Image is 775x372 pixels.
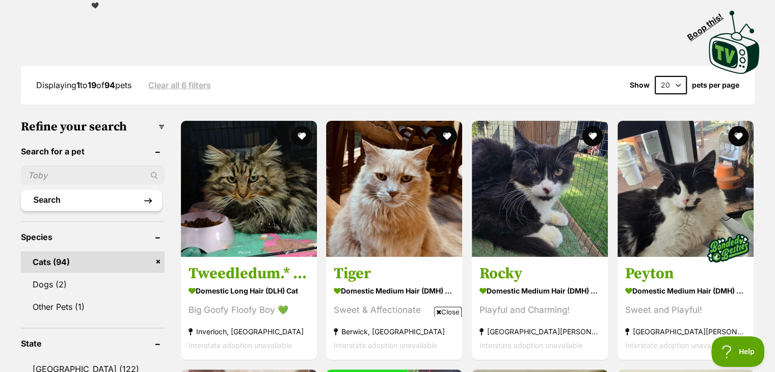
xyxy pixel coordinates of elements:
[21,147,165,156] header: Search for a pet
[434,307,462,317] span: Close
[21,339,165,348] header: State
[711,336,765,367] iframe: Help Scout Beacon - Open
[618,256,754,360] a: Peyton Domestic Medium Hair (DMH) Cat Sweet and Playful! [GEOGRAPHIC_DATA][PERSON_NAME][GEOGRAPHI...
[630,81,650,89] span: Show
[326,256,462,360] a: Tiger Domestic Medium Hair (DMH) Cat Sweet & Affectionate Berwick, [GEOGRAPHIC_DATA] Interstate a...
[21,120,165,134] h3: Refine your search
[189,325,309,338] strong: Inverloch, [GEOGRAPHIC_DATA]
[334,283,455,298] strong: Domestic Medium Hair (DMH) Cat
[88,80,96,90] strong: 19
[625,325,746,338] strong: [GEOGRAPHIC_DATA][PERSON_NAME][GEOGRAPHIC_DATA]
[437,126,457,146] button: favourite
[703,223,754,274] img: bonded besties
[709,11,760,74] img: PetRescue TV logo
[181,121,317,257] img: Tweedledum.* 9 Lives Project Rescue* - Domestic Long Hair (DLH) Cat
[21,251,165,273] a: Cats (94)
[36,80,131,90] span: Displaying to of pets
[625,264,746,283] h3: Peyton
[181,256,317,360] a: Tweedledum.* 9 Lives Project Rescue* Domestic Long Hair (DLH) Cat Big Goofy Floofy Boy 💚 Inverloc...
[709,2,760,76] a: Boop this!
[472,121,608,257] img: Rocky - Domestic Medium Hair (DMH) Cat
[189,264,309,283] h3: Tweedledum.* 9 Lives Project Rescue*
[202,321,573,367] iframe: Advertisement
[21,190,162,210] button: Search
[479,283,600,298] strong: Domestic Medium Hair (DMH) Cat
[21,296,165,317] a: Other Pets (1)
[692,81,739,89] label: pets per page
[326,121,462,257] img: Tiger - Domestic Medium Hair (DMH) Cat
[334,264,455,283] h3: Tiger
[625,341,729,350] span: Interstate adoption unavailable
[472,256,608,360] a: Rocky Domestic Medium Hair (DMH) Cat Playful and Charming! [GEOGRAPHIC_DATA][PERSON_NAME][GEOGRAP...
[21,232,165,242] header: Species
[618,121,754,257] img: Peyton - Domestic Medium Hair (DMH) Cat
[291,126,311,146] button: favourite
[582,126,603,146] button: favourite
[625,283,746,298] strong: Domestic Medium Hair (DMH) Cat
[148,81,211,90] a: Clear all 6 filters
[189,341,292,350] span: Interstate adoption unavailable
[189,283,309,298] strong: Domestic Long Hair (DLH) Cat
[334,303,455,317] div: Sweet & Affectionate
[686,5,733,42] span: Boop this!
[479,303,600,317] div: Playful and Charming!
[21,274,165,295] a: Dogs (2)
[189,303,309,317] div: Big Goofy Floofy Boy 💚
[479,264,600,283] h3: Rocky
[21,166,165,185] input: Toby
[76,80,80,90] strong: 1
[728,126,749,146] button: favourite
[104,80,115,90] strong: 94
[625,303,746,317] div: Sweet and Playful!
